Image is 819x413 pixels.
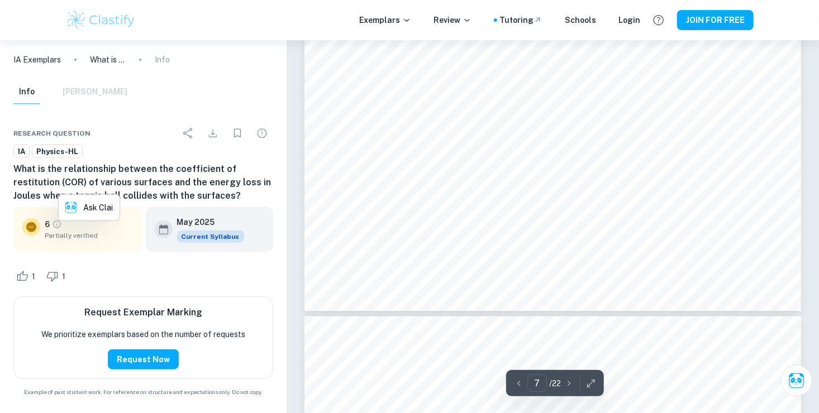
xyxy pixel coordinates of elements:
button: Ask Clai [59,195,120,220]
span: 1 [26,271,41,282]
button: JOIN FOR FREE [677,10,754,30]
span: Example of past student work. For reference on structure and expectations only. Do not copy. [13,388,273,396]
h6: What is the relationship between the coefficient of restitution (COR) of various surfaces and the... [13,162,273,203]
a: Schools [565,14,596,26]
div: Like [13,267,41,285]
span: Research question [13,128,91,138]
div: Report issue [251,122,273,145]
p: 6 [45,218,50,230]
button: Ask Clai [781,365,812,396]
span: Partially verified [45,230,132,241]
button: Request Now [108,349,179,369]
div: Download [202,122,224,145]
p: / 22 [549,377,561,390]
p: Info [155,54,170,66]
span: Physics-HL [32,146,82,157]
button: Info [13,80,40,104]
a: Tutoring [499,14,542,26]
p: We prioritize exemplars based on the number of requests [41,328,245,340]
p: Exemplars [359,14,411,26]
img: Clastify logo [65,9,136,31]
a: IA Exemplars [13,54,61,66]
p: What is the relationship between the coefficient of restitution (COR) of various surfaces and the... [90,54,126,66]
a: IA [13,145,30,159]
span: IA [14,146,29,157]
h6: Request Exemplar Marking [84,306,202,319]
span: 1 [56,271,72,282]
h6: May 2025 [177,216,235,228]
a: Grade partially verified [52,219,62,229]
div: Share [177,122,199,145]
div: Bookmark [226,122,249,145]
p: Review [434,14,472,26]
div: Dislike [44,267,72,285]
a: Login [618,14,640,26]
button: Help and Feedback [649,11,668,30]
img: clai.png [65,202,77,213]
a: Physics-HL [32,145,83,159]
p: Ask Clai [83,201,113,214]
span: Current Syllabus [177,230,244,243]
div: This exemplar is based on the current syllabus. Feel free to refer to it for inspiration/ideas wh... [177,230,244,243]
